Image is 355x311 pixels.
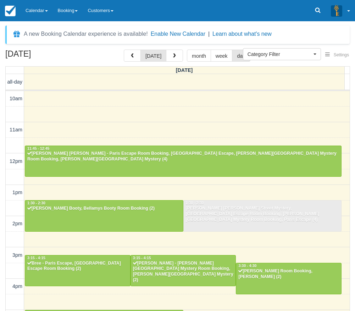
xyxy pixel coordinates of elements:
button: week [211,50,233,62]
span: 3pm [12,252,22,258]
a: 1:30 - 2:30[PERSON_NAME] [PERSON_NAME] Street Mystery, [GEOGRAPHIC_DATA] Escape Room Booking, [PE... [183,200,342,231]
span: 3:15 - 4:15 [133,256,151,260]
a: 11:45 - 12:45[PERSON_NAME] [PERSON_NAME] - Paris Escape Room Booking, [GEOGRAPHIC_DATA] Escape, [... [25,146,342,177]
span: 11am [10,127,22,132]
a: Learn about what's new [212,31,272,37]
span: 1pm [12,190,22,195]
span: 12pm [10,158,22,164]
div: [PERSON_NAME] [PERSON_NAME] Street Mystery, [GEOGRAPHIC_DATA] Escape Room Booking, [PERSON_NAME][... [185,206,340,223]
img: checkfront-main-nav-mini-logo.png [5,6,16,16]
span: 2pm [12,221,22,226]
span: | [208,31,210,37]
h2: [DATE] [5,50,95,63]
span: [DATE] [176,67,193,73]
button: month [187,50,211,62]
span: 11:45 - 12:45 [27,147,49,151]
div: [PERSON_NAME] - [PERSON_NAME][GEOGRAPHIC_DATA] Mystery Room Booking, [PERSON_NAME][GEOGRAPHIC_DAT... [133,261,234,283]
span: 3:30 - 4:30 [238,264,256,268]
span: 1:30 - 2:30 [186,201,204,205]
button: [DATE] [140,50,166,62]
a: 3:30 - 4:30[PERSON_NAME] Room Booking, [PERSON_NAME] (2) [236,263,342,294]
span: 4pm [12,283,22,289]
div: [PERSON_NAME] Booty, Bellamys Booty Room Booking (2) [27,206,181,211]
div: Bree - Paris Escape, [GEOGRAPHIC_DATA] Escape Room Booking (2) [27,261,128,272]
span: 1:30 - 2:30 [27,201,45,205]
span: 3:15 - 4:15 [27,256,45,260]
img: A3 [331,5,342,16]
button: Category Filter [243,48,321,60]
button: Settings [321,50,353,60]
a: 3:15 - 4:15Bree - Paris Escape, [GEOGRAPHIC_DATA] Escape Room Booking (2) [25,255,131,286]
div: A new Booking Calendar experience is available! [24,30,148,38]
button: Enable New Calendar [151,30,205,38]
a: 3:15 - 4:15[PERSON_NAME] - [PERSON_NAME][GEOGRAPHIC_DATA] Mystery Room Booking, [PERSON_NAME][GEO... [131,255,236,286]
span: all-day [7,79,22,85]
div: [PERSON_NAME] [PERSON_NAME] - Paris Escape Room Booking, [GEOGRAPHIC_DATA] Escape, [PERSON_NAME][... [27,151,339,162]
span: Settings [334,52,349,57]
span: 10am [10,96,22,101]
span: Category Filter [248,51,312,58]
div: [PERSON_NAME] Room Booking, [PERSON_NAME] (2) [238,268,339,280]
a: 1:30 - 2:30[PERSON_NAME] Booty, Bellamys Booty Room Booking (2) [25,200,183,231]
button: day [232,50,250,62]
